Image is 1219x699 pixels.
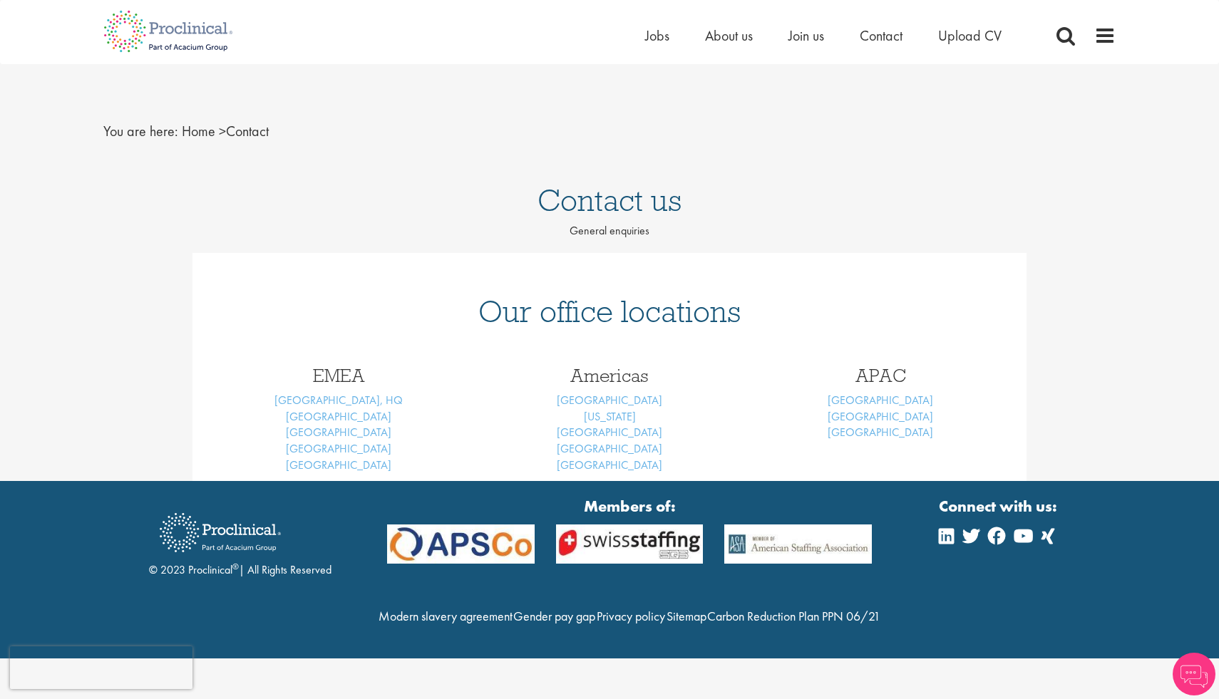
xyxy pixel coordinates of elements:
[557,457,662,472] a: [GEOGRAPHIC_DATA]
[645,26,669,45] a: Jobs
[557,393,662,408] a: [GEOGRAPHIC_DATA]
[286,441,391,456] a: [GEOGRAPHIC_DATA]
[376,524,545,564] img: APSCo
[379,608,513,624] a: Modern slavery agreement
[557,425,662,440] a: [GEOGRAPHIC_DATA]
[939,495,1060,517] strong: Connect with us:
[214,366,463,385] h3: EMEA
[557,441,662,456] a: [GEOGRAPHIC_DATA]
[756,366,1005,385] h3: APAC
[545,524,714,564] img: APSCo
[1173,653,1215,695] img: Chatbot
[828,393,933,408] a: [GEOGRAPHIC_DATA]
[828,409,933,424] a: [GEOGRAPHIC_DATA]
[286,425,391,440] a: [GEOGRAPHIC_DATA]
[938,26,1002,45] a: Upload CV
[705,26,753,45] a: About us
[714,524,883,564] img: APSCo
[286,409,391,424] a: [GEOGRAPHIC_DATA]
[149,503,292,562] img: Proclinical Recruitment
[182,122,215,140] a: breadcrumb link to Home
[182,122,269,140] span: Contact
[667,608,706,624] a: Sitemap
[214,296,1005,327] h1: Our office locations
[828,425,933,440] a: [GEOGRAPHIC_DATA]
[707,608,880,624] a: Carbon Reduction Plan PPN 06/21
[860,26,902,45] a: Contact
[513,608,595,624] a: Gender pay gap
[387,495,872,517] strong: Members of:
[485,366,734,385] h3: Americas
[788,26,824,45] a: Join us
[219,122,226,140] span: >
[149,502,331,579] div: © 2023 Proclinical | All Rights Reserved
[274,393,403,408] a: [GEOGRAPHIC_DATA], HQ
[597,608,665,624] a: Privacy policy
[232,561,239,572] sup: ®
[286,457,391,472] a: [GEOGRAPHIC_DATA]
[103,122,178,140] span: You are here:
[10,646,192,689] iframe: reCAPTCHA
[584,409,636,424] a: [US_STATE]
